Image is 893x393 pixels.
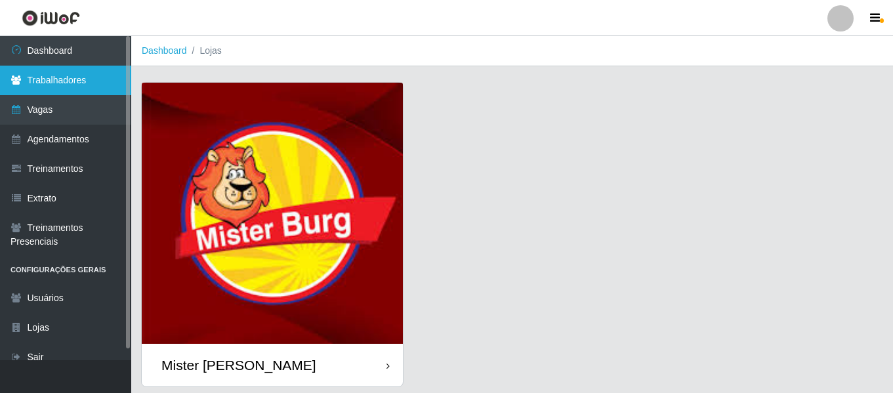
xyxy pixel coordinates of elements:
img: cardImg [142,83,403,344]
a: Mister [PERSON_NAME] [142,83,403,386]
img: CoreUI Logo [22,10,80,26]
nav: breadcrumb [131,36,893,66]
div: Mister [PERSON_NAME] [161,357,316,373]
a: Dashboard [142,45,187,56]
li: Lojas [187,44,222,58]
